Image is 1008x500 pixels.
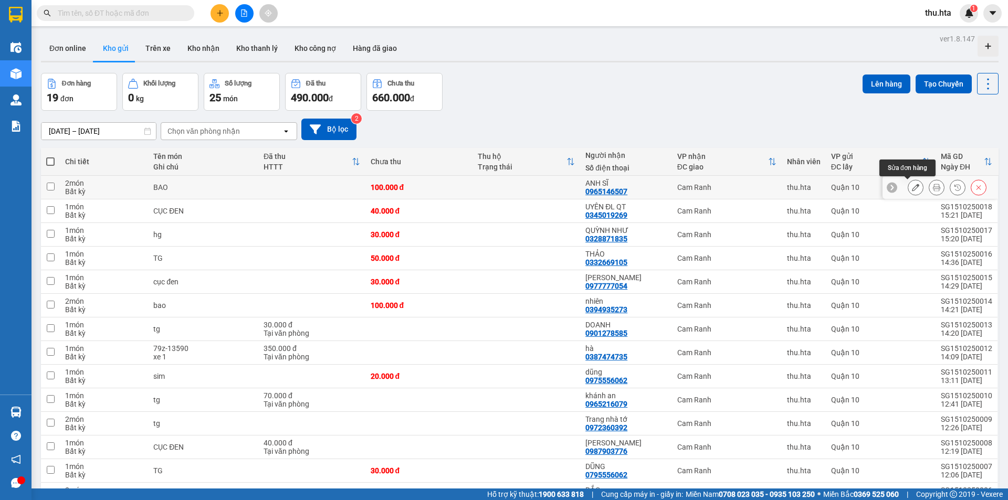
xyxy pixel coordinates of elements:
[677,278,776,286] div: Cam Ranh
[941,163,984,171] div: Ngày ĐH
[677,348,776,357] div: Cam Ranh
[941,297,992,305] div: SG1510250014
[216,9,224,17] span: plus
[10,121,22,132] img: solution-icon
[787,183,821,192] div: thu.hta
[787,443,821,451] div: thu.hta
[153,254,253,262] div: TG
[941,439,992,447] div: SG1510250008
[65,282,143,290] div: Bất kỳ
[13,68,54,135] b: Hòa [GEOGRAPHIC_DATA]
[371,183,468,192] div: 100.000 đ
[831,152,922,161] div: VP gửi
[371,301,468,310] div: 100.000 đ
[265,9,272,17] span: aim
[65,297,143,305] div: 2 món
[585,250,667,258] div: THẢO
[264,329,360,337] div: Tại văn phòng
[941,235,992,243] div: 15:20 [DATE]
[585,329,627,337] div: 0901278585
[11,431,21,441] span: question-circle
[817,492,821,496] span: ⚪️
[153,278,253,286] div: cục đen
[585,447,627,455] div: 0987903776
[787,396,821,404] div: thu.hta
[264,353,360,361] div: Tại văn phòng
[114,13,139,38] img: logo.jpg
[941,211,992,219] div: 15:21 [DATE]
[264,391,360,400] div: 70.000 đ
[585,179,667,187] div: ANH SĨ
[371,372,468,380] div: 20.000 đ
[677,419,776,428] div: Cam Ranh
[941,353,992,361] div: 14:09 [DATE]
[585,415,667,423] div: Trang nhà tớ
[65,462,143,471] div: 1 món
[153,466,253,475] div: TG
[65,329,143,337] div: Bất kỳ
[787,207,821,215] div: thu.hta
[585,164,667,172] div: Số điện thoại
[10,407,22,418] img: warehouse-icon
[10,68,22,79] img: warehouse-icon
[179,36,228,61] button: Kho nhận
[65,235,143,243] div: Bất kỳ
[264,152,351,161] div: Đã thu
[941,250,992,258] div: SG1510250016
[677,396,776,404] div: Cam Ranh
[264,439,360,447] div: 40.000 đ
[936,148,997,176] th: Toggle SortBy
[259,4,278,23] button: aim
[941,321,992,329] div: SG1510250013
[240,9,248,17] span: file-add
[478,163,566,171] div: Trạng thái
[264,163,351,171] div: HTTT
[831,325,930,333] div: Quận 10
[65,368,143,376] div: 1 món
[592,488,593,500] span: |
[787,254,821,262] div: thu.hta
[65,486,143,494] div: 3 món
[41,73,117,111] button: Đơn hàng19đơn
[941,203,992,211] div: SG1510250018
[585,344,667,353] div: hà
[941,423,992,432] div: 12:26 [DATE]
[167,126,240,136] div: Chọn văn phòng nhận
[854,490,899,498] strong: 0369 525 060
[941,344,992,353] div: SG1510250012
[371,254,468,262] div: 50.000 đ
[585,376,627,385] div: 0975556062
[153,443,253,451] div: CỤC ĐEN
[122,73,198,111] button: Khối lượng0kg
[585,258,627,267] div: 0332669105
[787,466,821,475] div: thu.hta
[65,415,143,423] div: 2 món
[831,466,930,475] div: Quận 10
[941,400,992,408] div: 12:41 [DATE]
[585,211,627,219] div: 0345019269
[677,325,776,333] div: Cam Ranh
[585,391,667,400] div: khánh an
[65,353,143,361] div: Bất kỳ
[585,462,667,471] div: DŨNG
[831,372,930,380] div: Quận 10
[65,203,143,211] div: 1 món
[228,36,286,61] button: Kho thanh lý
[371,207,468,215] div: 40.000 đ
[371,278,468,286] div: 30.000 đ
[787,157,821,166] div: Nhân viên
[941,391,992,400] div: SG1510250010
[988,8,997,18] span: caret-down
[65,423,143,432] div: Bất kỳ
[478,152,566,161] div: Thu hộ
[153,301,253,310] div: bao
[286,36,344,61] button: Kho công nợ
[264,321,360,329] div: 30.000 đ
[143,80,175,87] div: Khối lượng
[65,305,143,314] div: Bất kỳ
[211,4,229,23] button: plus
[941,273,992,282] div: SG1510250015
[264,447,360,455] div: Tại văn phòng
[282,127,290,135] svg: open
[831,254,930,262] div: Quận 10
